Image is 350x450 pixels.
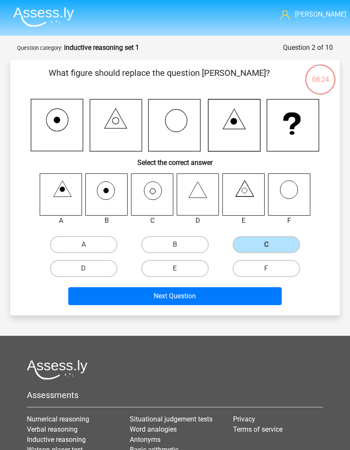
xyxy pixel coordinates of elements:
label: D [50,260,117,277]
a: [PERSON_NAME] [280,9,344,20]
div: A [33,216,88,226]
h6: Select the correct answer [24,152,326,167]
label: A [50,236,117,253]
small: Question category: [17,45,62,51]
img: Assessly logo [27,360,87,380]
div: D [170,216,225,226]
label: B [141,236,209,253]
a: Numerical reasoning [27,415,89,423]
a: Terms of service [233,425,283,433]
h5: Assessments [27,390,323,400]
strong: inductive reasoning set 1 [64,43,139,52]
p: What figure should replace the question [PERSON_NAME]? [24,66,294,92]
span: [PERSON_NAME] [295,10,346,18]
div: C [125,216,180,226]
label: F [233,260,300,277]
button: Next Question [68,287,282,305]
a: Verbal reasoning [27,425,78,433]
img: Assessly [13,7,74,27]
div: 08:24 [304,63,336,85]
label: C [233,236,300,253]
div: Question 2 of 10 [283,43,333,53]
label: E [141,260,209,277]
a: Word analogies [130,425,177,433]
a: Inductive reasoning [27,436,86,444]
div: F [262,216,317,226]
div: E [216,216,271,226]
a: Privacy [233,415,255,423]
a: Situational judgement tests [130,415,213,423]
div: B [79,216,134,226]
a: Antonyms [130,436,160,444]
